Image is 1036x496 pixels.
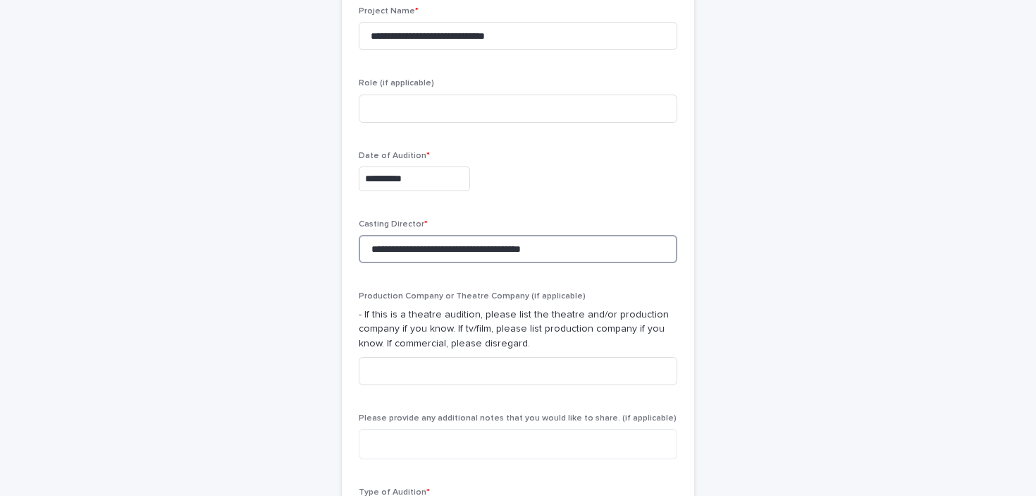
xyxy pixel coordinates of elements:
[359,79,434,87] span: Role (if applicable)
[359,414,677,423] span: Please provide any additional notes that you would like to share. (if applicable)
[359,152,430,160] span: Date of Audition
[359,308,677,351] p: - If this is a theatre audition, please list the theatre and/or production company if you know. I...
[359,220,428,229] span: Casting Director
[359,7,419,16] span: Project Name
[359,292,586,301] span: Production Company or Theatre Company (if applicable)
